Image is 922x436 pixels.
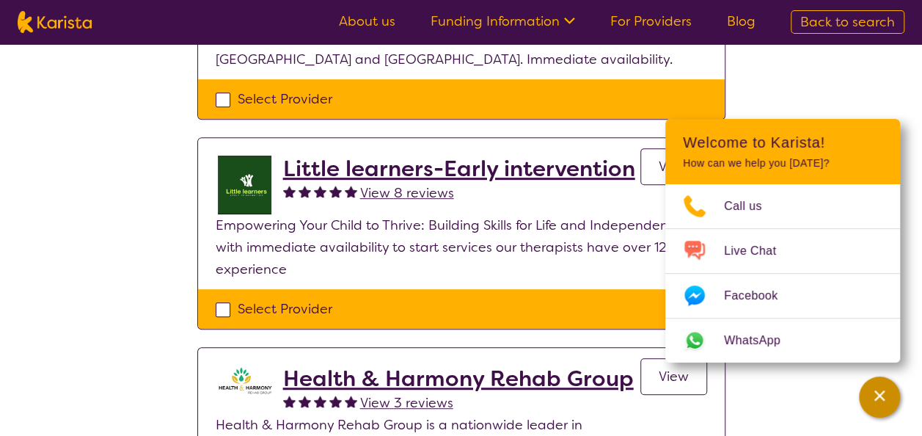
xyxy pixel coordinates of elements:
img: fullstar [345,395,357,407]
p: How can we help you [DATE]? [683,157,882,170]
span: Live Chat [724,240,794,262]
h2: Welcome to Karista! [683,134,882,151]
span: Call us [724,195,780,217]
img: fullstar [314,395,326,407]
a: Back to search [791,10,904,34]
a: Little learners-Early intervention [283,156,635,182]
p: Empowering Your Child to Thrive: Building Skills for Life and Independence with immediate availab... [216,214,707,280]
span: Facebook [724,285,795,307]
a: View 8 reviews [360,182,454,204]
img: fullstar [329,185,342,197]
span: View 8 reviews [360,184,454,202]
ul: Choose channel [665,184,900,363]
img: fullstar [329,395,342,407]
img: ztak9tblhgtrn1fit8ap.png [216,366,274,395]
a: View 3 reviews [360,392,453,414]
a: Health & Harmony Rehab Group [283,366,634,392]
span: View 3 reviews [360,394,453,412]
a: View [640,148,707,185]
span: View [659,368,689,385]
button: Channel Menu [859,377,900,418]
a: Blog [727,12,755,30]
span: View [659,158,689,175]
img: f55hkdaos5cvjyfbzwno.jpg [216,156,274,214]
span: Back to search [800,13,895,31]
a: Web link opens in a new tab. [665,319,900,363]
a: Funding Information [431,12,575,30]
img: fullstar [283,395,296,407]
a: About us [339,12,395,30]
img: fullstar [314,185,326,197]
span: WhatsApp [724,330,798,352]
img: fullstar [299,395,311,407]
img: Karista logo [18,11,92,33]
a: For Providers [610,12,692,30]
img: fullstar [345,185,357,197]
img: fullstar [299,185,311,197]
div: Channel Menu [665,119,900,363]
a: View [640,358,707,395]
img: fullstar [283,185,296,197]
